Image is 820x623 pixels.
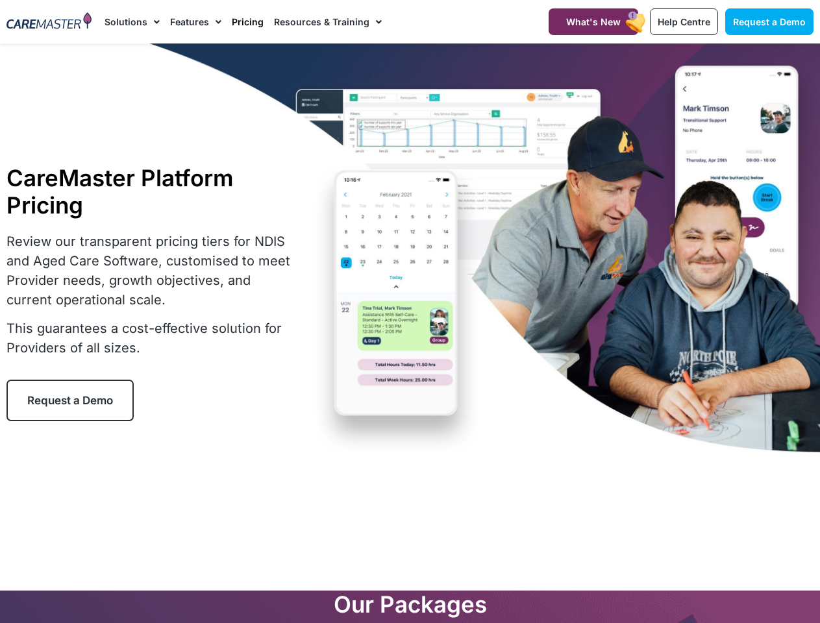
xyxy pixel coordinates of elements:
[566,16,621,27] span: What's New
[658,16,710,27] span: Help Centre
[13,591,807,618] h2: Our Packages
[6,164,293,219] h1: CareMaster Platform Pricing
[650,8,718,35] a: Help Centre
[6,12,92,31] img: CareMaster Logo
[6,232,293,310] p: Review our transparent pricing tiers for NDIS and Aged Care Software, customised to meet Provider...
[6,380,134,421] a: Request a Demo
[725,8,814,35] a: Request a Demo
[27,394,113,407] span: Request a Demo
[6,319,293,358] p: This guarantees a cost-effective solution for Providers of all sizes.
[549,8,638,35] a: What's New
[733,16,806,27] span: Request a Demo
